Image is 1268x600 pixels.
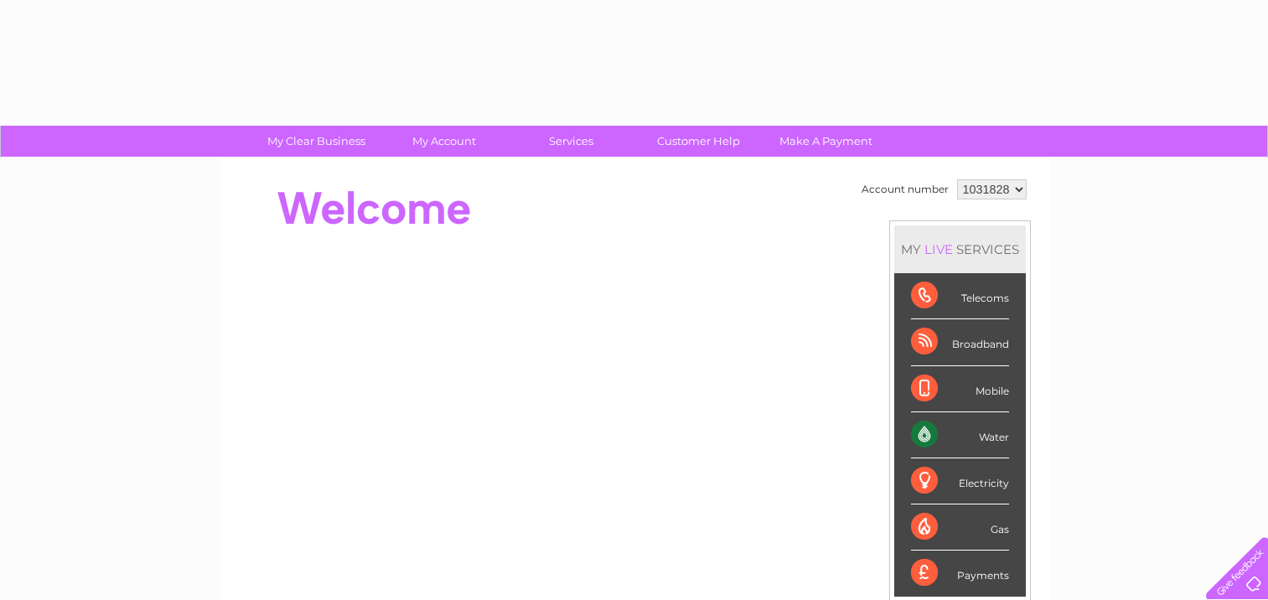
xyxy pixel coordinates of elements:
div: Telecoms [911,273,1009,319]
div: Payments [911,551,1009,596]
a: My Clear Business [247,126,386,157]
div: Mobile [911,366,1009,412]
div: LIVE [921,241,956,257]
div: Gas [911,504,1009,551]
div: Electricity [911,458,1009,504]
a: Services [502,126,640,157]
a: My Account [375,126,513,157]
div: Broadband [911,319,1009,365]
a: Customer Help [629,126,768,157]
a: Make A Payment [757,126,895,157]
td: Account number [857,175,953,204]
div: Water [911,412,1009,458]
div: MY SERVICES [894,225,1026,273]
